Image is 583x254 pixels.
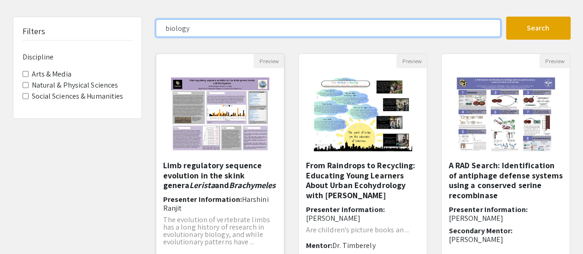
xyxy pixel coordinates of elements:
[448,226,512,236] span: Secondary Mentor:
[306,213,360,223] span: [PERSON_NAME]
[306,226,420,234] p: Are children's picture books an ...
[448,213,503,223] span: [PERSON_NAME]
[305,68,421,160] img: <p><span style="color: rgb(192, 119, 74);">From </span><span style="color: rgb(57, 110, 193);">Ra...
[32,80,118,91] label: Natural & Physical Sciences
[162,68,278,160] img: <p>Limb regulatory sequence evolution in the skink genera <em>Lerista</em> and <em>Brachymeles</e...
[23,26,46,36] h5: Filters
[189,180,215,190] em: Lerista
[32,69,71,80] label: Arts & Media
[163,195,269,213] span: Harshini Ranjit
[306,241,332,250] span: Mentor:
[539,54,570,68] button: Preview
[448,205,563,223] h6: Presenter Information:
[7,213,39,247] iframe: Chat
[306,205,420,223] h6: Presenter Information:
[253,54,284,68] button: Preview
[448,235,563,244] p: [PERSON_NAME]
[156,19,501,37] input: Search Keyword(s) Or Author(s)
[163,160,277,190] h5: Limb regulatory sequence evolution in the skink genera and
[396,54,427,68] button: Preview
[32,91,124,102] label: Social Sciences & Humanities
[163,216,277,246] p: The evolution of vertebrate limbs has a long history of research in evolutionary biology, and whi...
[229,180,276,190] em: Brachymeles
[306,160,420,200] h5: From Raindrops to Recycling: Educating Young Learners About Urban Ecohydrology with [PERSON_NAME]
[163,195,277,213] h6: Presenter Information:
[23,53,132,61] h6: Discipline
[506,17,571,40] button: Search
[448,68,564,160] img: <p>A RAD Search: Identification of antiphage defense systems using a conserved serine recombinase...
[448,160,563,200] h5: A RAD Search: Identification of antiphage defense systems using a conserved serine recombinase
